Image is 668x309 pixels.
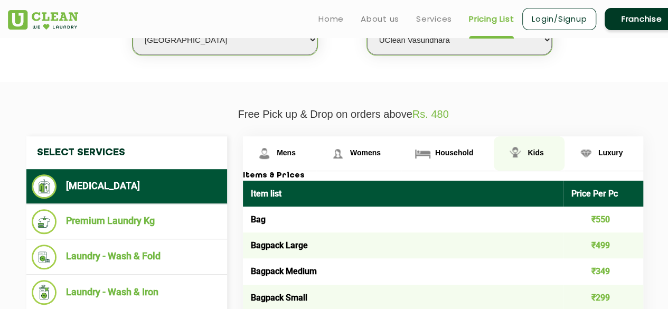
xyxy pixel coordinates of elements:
[506,144,524,163] img: Kids
[32,209,57,234] img: Premium Laundry Kg
[243,258,563,284] td: Bagpack Medium
[255,144,274,163] img: Mens
[416,13,452,25] a: Services
[563,181,644,207] th: Price Per Pc
[469,13,514,25] a: Pricing List
[563,232,644,258] td: ₹499
[522,8,596,30] a: Login/Signup
[318,13,344,25] a: Home
[435,148,473,157] span: Household
[528,148,543,157] span: Kids
[32,280,222,305] li: Laundry - Wash & Iron
[32,280,57,305] img: Laundry - Wash & Iron
[412,108,449,120] span: Rs. 480
[413,144,432,163] img: Household
[32,245,222,269] li: Laundry - Wash & Fold
[598,148,623,157] span: Luxury
[243,207,563,232] td: Bag
[361,13,399,25] a: About us
[577,144,595,163] img: Luxury
[32,174,57,199] img: Dry Cleaning
[243,232,563,258] td: Bagpack Large
[350,148,381,157] span: Womens
[32,209,222,234] li: Premium Laundry Kg
[32,174,222,199] li: [MEDICAL_DATA]
[277,148,296,157] span: Mens
[26,136,227,169] h4: Select Services
[32,245,57,269] img: Laundry - Wash & Fold
[243,181,563,207] th: Item list
[563,207,644,232] td: ₹550
[8,10,78,30] img: UClean Laundry and Dry Cleaning
[328,144,347,163] img: Womens
[563,258,644,284] td: ₹349
[243,171,643,181] h3: Items & Prices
